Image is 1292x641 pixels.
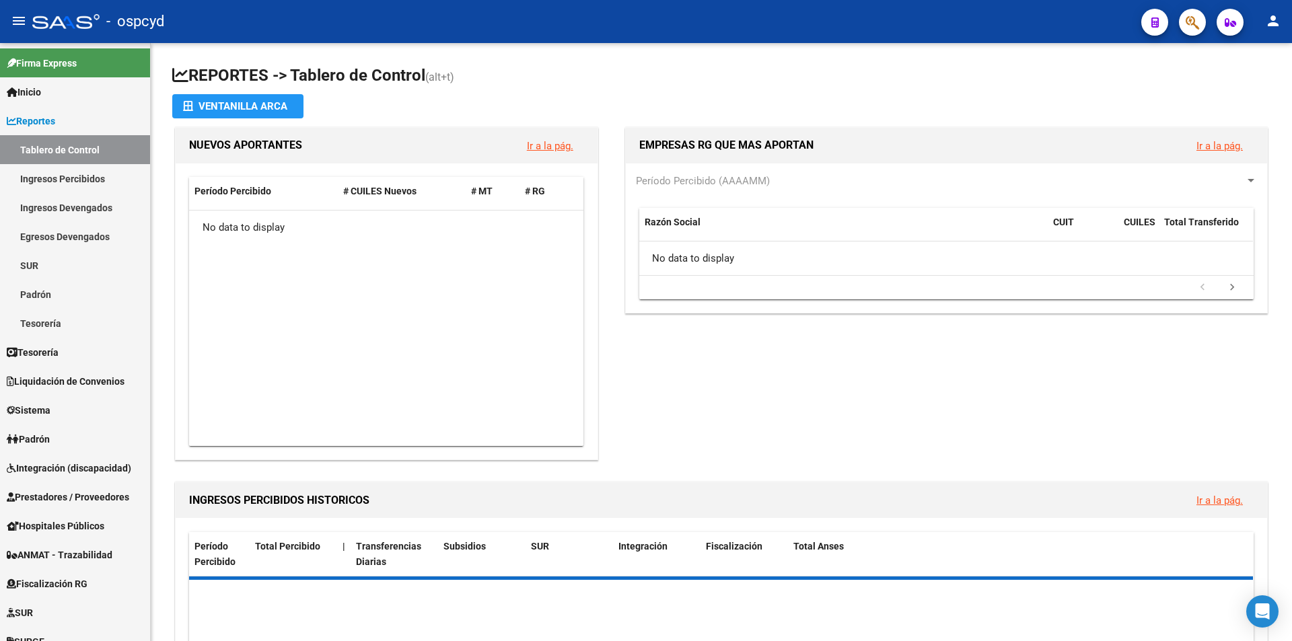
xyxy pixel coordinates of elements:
datatable-header-cell: Período Percibido [189,532,250,576]
datatable-header-cell: CUIT [1048,208,1118,252]
datatable-header-cell: Transferencias Diarias [351,532,438,576]
div: No data to display [639,241,1253,275]
span: Inicio [7,85,41,100]
span: CUILES [1124,217,1155,227]
span: Total Anses [793,541,844,552]
datatable-header-cell: # MT [466,177,519,206]
datatable-header-cell: SUR [526,532,613,576]
button: Ir a la pág. [1186,488,1254,513]
button: Ir a la pág. [516,133,584,158]
datatable-header-cell: # CUILES Nuevos [338,177,466,206]
a: Ir a la pág. [1196,494,1243,506]
span: Firma Express [7,56,77,71]
datatable-header-cell: Razón Social [639,208,1048,252]
span: Reportes [7,114,55,128]
span: Sistema [7,403,50,418]
span: Liquidación de Convenios [7,374,124,389]
span: ANMAT - Trazabilidad [7,548,112,562]
span: Tesorería [7,345,59,360]
a: Ir a la pág. [1196,140,1243,152]
datatable-header-cell: Total Percibido [250,532,337,576]
span: SUR [7,605,33,620]
h1: REPORTES -> Tablero de Control [172,65,1270,88]
span: - ospcyd [106,7,164,36]
button: Ir a la pág. [1186,133,1254,158]
span: Período Percibido [194,541,236,567]
datatable-header-cell: Total Anses [788,532,1243,576]
span: Fiscalización [706,541,762,552]
span: # RG [525,186,545,196]
span: (alt+t) [425,71,454,83]
button: Ventanilla ARCA [172,94,303,118]
span: INGRESOS PERCIBIDOS HISTORICOS [189,494,369,506]
span: NUEVOS APORTANTES [189,139,302,151]
datatable-header-cell: | [337,532,351,576]
span: Integración (discapacidad) [7,461,131,476]
span: # CUILES Nuevos [343,186,417,196]
a: go to previous page [1190,280,1215,295]
div: No data to display [189,211,583,244]
div: Open Intercom Messenger [1246,595,1279,628]
span: Período Percibido (AAAAMM) [636,175,770,187]
span: | [343,541,345,552]
span: Total Percibido [255,541,320,552]
span: SUR [531,541,549,552]
span: Padrón [7,432,50,447]
div: Ventanilla ARCA [183,94,293,118]
datatable-header-cell: Subsidios [438,532,526,576]
span: Fiscalización RG [7,576,87,591]
datatable-header-cell: # RG [519,177,573,206]
span: Hospitales Públicos [7,519,104,533]
datatable-header-cell: Período Percibido [189,177,338,206]
mat-icon: menu [11,13,27,29]
span: EMPRESAS RG QUE MAS APORTAN [639,139,814,151]
span: Razón Social [645,217,701,227]
span: Total Transferido [1164,217,1239,227]
mat-icon: person [1265,13,1281,29]
datatable-header-cell: Total Transferido [1159,208,1253,252]
datatable-header-cell: Fiscalización [701,532,788,576]
a: go to next page [1219,280,1245,295]
datatable-header-cell: Integración [613,532,701,576]
datatable-header-cell: CUILES [1118,208,1159,252]
span: Transferencias Diarias [356,541,421,567]
span: CUIT [1053,217,1074,227]
span: Prestadores / Proveedores [7,490,129,504]
span: Subsidios [443,541,486,552]
span: Integración [618,541,668,552]
a: Ir a la pág. [527,140,573,152]
span: Período Percibido [194,186,271,196]
span: # MT [471,186,493,196]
